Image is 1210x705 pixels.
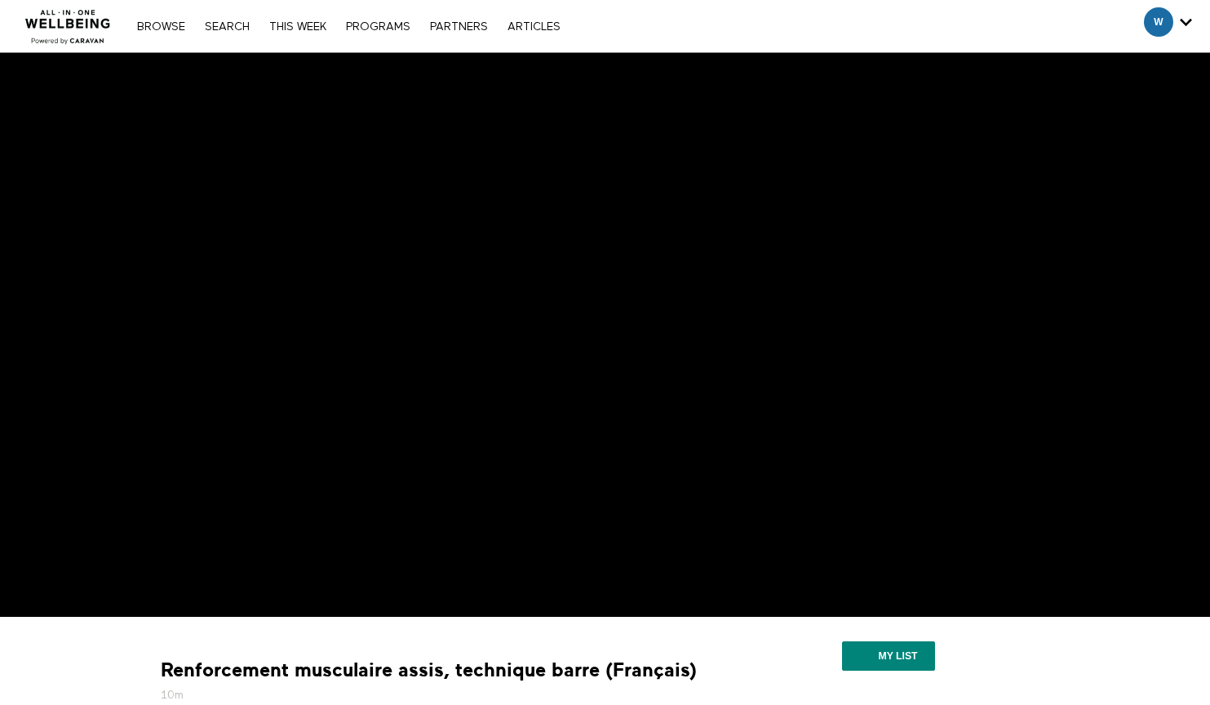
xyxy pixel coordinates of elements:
a: Search [197,21,258,33]
button: My list [842,641,934,671]
strong: Renforcement musculaire assis, technique barre (Français) [161,658,697,683]
a: Browse [129,21,193,33]
h5: 10m [161,687,707,703]
nav: Primary [129,18,568,34]
a: PROGRAMS [338,21,419,33]
a: ARTICLES [499,21,569,33]
a: THIS WEEK [261,21,335,33]
a: PARTNERS [422,21,496,33]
